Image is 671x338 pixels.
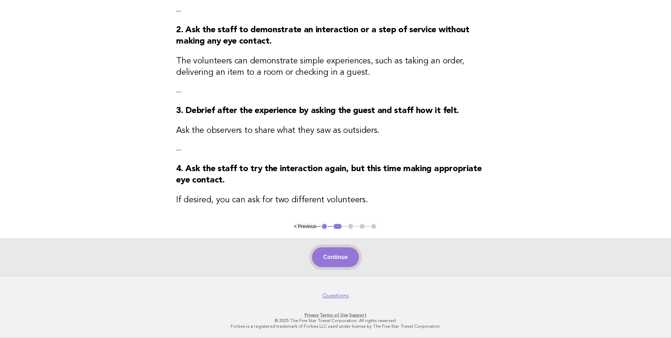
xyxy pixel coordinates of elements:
p: -- [176,87,495,97]
strong: 3. Debrief after the experience by asking the guest and staff how it felt. [176,107,459,115]
button: 1 [321,223,328,230]
a: Terms of Use [320,312,348,317]
h3: If desired, you can ask for two different volunteers. [176,195,495,206]
p: Forbes is a registered trademark of Forbes LLC used under license by The Five Star Travel Corpora... [119,323,552,329]
strong: 2. Ask the staff to demonstrate an interaction or a step of service without making any eye contact. [176,26,469,46]
button: 2 [332,223,343,230]
h3: The volunteers can demonstrate simple experiences, such as taking an order, delivering an item to... [176,56,495,78]
p: -- [176,145,495,155]
h3: Ask the observers to share what they saw as outsiders. [176,125,495,136]
strong: 4. Ask the staff to try the interaction again, but this time making appropriate eye contact. [176,165,481,185]
p: -- [176,6,495,16]
p: © 2025 The Five Star Travel Corporation. All rights reserved. [119,318,552,323]
a: Questions [322,292,349,299]
a: Privacy [305,312,319,317]
a: Support [349,312,366,317]
button: < Previous [294,224,316,229]
p: · · [119,312,552,318]
button: Continue [312,247,359,267]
